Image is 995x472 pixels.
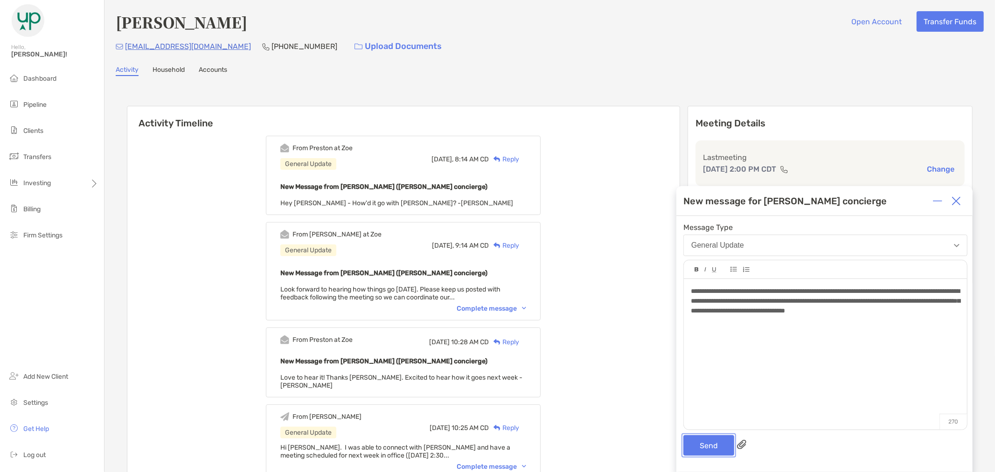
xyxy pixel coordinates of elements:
[280,230,289,239] img: Event icon
[457,463,526,471] div: Complete message
[954,244,960,247] img: Open dropdown arrow
[8,449,20,460] img: logout icon
[348,36,448,56] a: Upload Documents
[489,423,519,433] div: Reply
[11,4,45,37] img: Zoe Logo
[280,374,522,389] span: Love to hear it! Thanks [PERSON_NAME]. Excited to hear how it goes next week -[PERSON_NAME]
[933,196,942,206] img: Expand or collapse
[262,43,270,50] img: Phone Icon
[683,435,734,456] button: Send
[23,205,41,213] span: Billing
[23,425,49,433] span: Get Help
[23,231,63,239] span: Firm Settings
[8,125,20,136] img: clients icon
[522,307,526,310] img: Chevron icon
[11,50,98,58] span: [PERSON_NAME]!
[116,66,139,76] a: Activity
[8,177,20,188] img: investing icon
[489,241,519,250] div: Reply
[704,267,706,272] img: Editor control icon
[780,166,788,173] img: communication type
[8,203,20,214] img: billing icon
[8,396,20,408] img: settings icon
[23,101,47,109] span: Pipeline
[691,241,744,250] div: General Update
[292,413,362,421] div: From [PERSON_NAME]
[116,11,247,33] h4: [PERSON_NAME]
[703,152,957,163] p: Last meeting
[125,41,251,52] p: [EMAIL_ADDRESS][DOMAIN_NAME]
[432,242,454,250] span: [DATE],
[23,179,51,187] span: Investing
[429,338,450,346] span: [DATE]
[8,229,20,240] img: firm-settings icon
[199,66,227,76] a: Accounts
[455,155,489,163] span: 8:14 AM CD
[153,66,185,76] a: Household
[280,244,336,256] div: General Update
[952,196,961,206] img: Close
[355,43,362,50] img: button icon
[8,72,20,83] img: dashboard icon
[23,153,51,161] span: Transfers
[683,195,887,207] div: New message for [PERSON_NAME] concierge
[292,336,353,344] div: From Preston at Zoe
[731,267,737,272] img: Editor control icon
[280,285,501,301] span: Look forward to hearing how things go [DATE]. Please keep us posted with feedback following the m...
[23,75,56,83] span: Dashboard
[712,267,717,272] img: Editor control icon
[116,44,123,49] img: Email Icon
[431,155,453,163] span: [DATE],
[280,335,289,344] img: Event icon
[457,305,526,312] div: Complete message
[280,144,289,153] img: Event icon
[494,339,501,345] img: Reply icon
[455,242,489,250] span: 9:14 AM CD
[451,338,489,346] span: 10:28 AM CD
[23,399,48,407] span: Settings
[695,267,699,272] img: Editor control icon
[939,414,967,430] p: 270
[8,151,20,162] img: transfers icon
[683,223,967,232] span: Message Type
[280,357,487,365] b: New Message from [PERSON_NAME] ([PERSON_NAME] concierge)
[23,127,43,135] span: Clients
[696,118,965,129] p: Meeting Details
[844,11,909,32] button: Open Account
[280,427,336,438] div: General Update
[292,230,382,238] div: From [PERSON_NAME] at Zoe
[280,199,513,207] span: Hey [PERSON_NAME] - How'd it go with [PERSON_NAME]? -[PERSON_NAME]
[280,444,510,459] span: Hi [PERSON_NAME]. I was able to connect with [PERSON_NAME] and have a meeting scheduled for next ...
[430,424,450,432] span: [DATE]
[271,41,337,52] p: [PHONE_NUMBER]
[924,164,957,174] button: Change
[703,163,776,175] p: [DATE] 2:00 PM CDT
[494,243,501,249] img: Reply icon
[127,106,680,129] h6: Activity Timeline
[8,423,20,434] img: get-help icon
[280,183,487,191] b: New Message from [PERSON_NAME] ([PERSON_NAME] concierge)
[23,451,46,459] span: Log out
[489,154,519,164] div: Reply
[917,11,984,32] button: Transfer Funds
[452,424,489,432] span: 10:25 AM CD
[489,337,519,347] div: Reply
[737,440,746,449] img: paperclip attachments
[522,465,526,468] img: Chevron icon
[23,373,68,381] span: Add New Client
[494,425,501,431] img: Reply icon
[280,269,487,277] b: New Message from [PERSON_NAME] ([PERSON_NAME] concierge)
[683,235,967,256] button: General Update
[8,370,20,382] img: add_new_client icon
[743,267,750,272] img: Editor control icon
[494,156,501,162] img: Reply icon
[280,158,336,170] div: General Update
[280,412,289,421] img: Event icon
[8,98,20,110] img: pipeline icon
[292,144,353,152] div: From Preston at Zoe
